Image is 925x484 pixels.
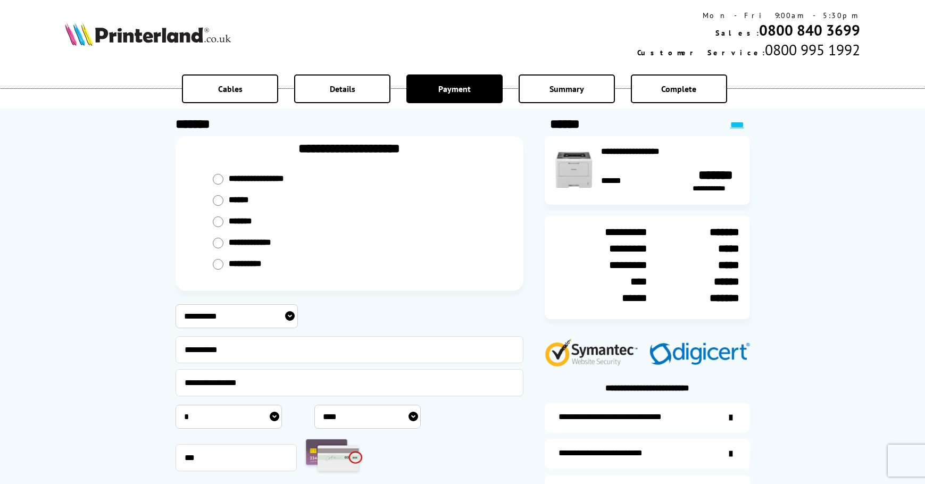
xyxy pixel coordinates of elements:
[715,28,759,38] span: Sales:
[545,439,750,469] a: items-arrive
[637,48,765,57] span: Customer Service:
[759,20,860,40] a: 0800 840 3699
[438,84,471,94] span: Payment
[65,22,231,46] img: Printerland Logo
[545,403,750,432] a: additional-ink
[661,84,696,94] span: Complete
[549,84,584,94] span: Summary
[765,40,860,60] span: 0800 995 1992
[637,11,860,20] div: Mon - Fri 9:00am - 5:30pm
[218,84,243,94] span: Cables
[330,84,355,94] span: Details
